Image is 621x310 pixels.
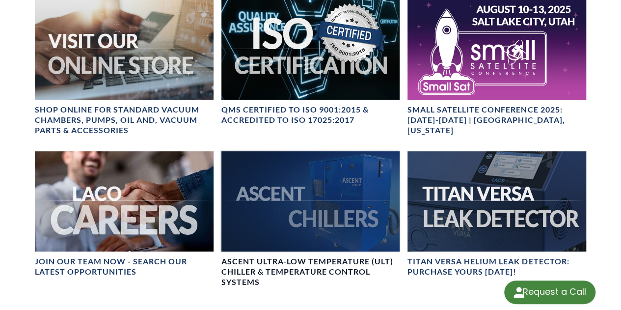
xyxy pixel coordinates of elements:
[221,105,400,125] h4: QMS CERTIFIED to ISO 9001:2015 & Accredited to ISO 17025:2017
[407,105,586,135] h4: Small Satellite Conference 2025: [DATE]-[DATE] | [GEOGRAPHIC_DATA], [US_STATE]
[504,281,595,304] div: Request a Call
[35,256,213,277] h4: Join our team now - SEARCH OUR LATEST OPPORTUNITIES
[35,151,213,277] a: Join our team now - SEARCH OUR LATEST OPPORTUNITIES
[35,105,213,135] h4: SHOP ONLINE FOR STANDARD VACUUM CHAMBERS, PUMPS, OIL AND, VACUUM PARTS & ACCESSORIES
[407,151,586,277] a: TITAN VERSA bannerTITAN VERSA Helium Leak Detector: Purchase Yours [DATE]!
[221,256,400,287] h4: Ascent Ultra-Low Temperature (ULT) Chiller & Temperature Control Systems
[221,151,400,287] a: Ascent Chiller ImageAscent Ultra-Low Temperature (ULT) Chiller & Temperature Control Systems
[511,284,527,300] img: round button
[407,256,586,277] h4: TITAN VERSA Helium Leak Detector: Purchase Yours [DATE]!
[522,281,586,303] div: Request a Call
